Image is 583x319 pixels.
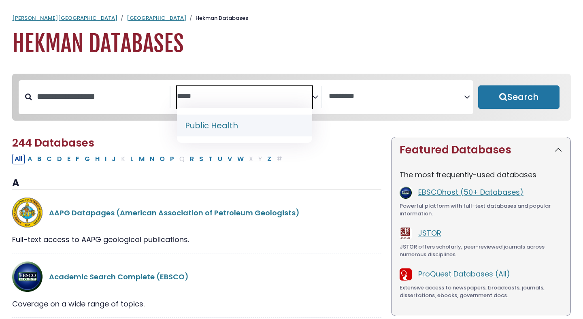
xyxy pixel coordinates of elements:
button: Filter Results F [73,154,82,164]
button: Filter Results O [157,154,167,164]
textarea: Search [177,92,312,101]
button: Filter Results I [102,154,109,164]
button: Filter Results G [82,154,92,164]
button: Filter Results E [65,154,73,164]
p: The most frequently-used databases [400,169,562,180]
div: Full-text access to AAPG geological publications. [12,234,381,245]
div: Coverage on a wide range of topics. [12,298,381,309]
button: Filter Results W [235,154,246,164]
span: 244 Databases [12,136,94,150]
div: Powerful platform with full-text databases and popular information. [400,202,562,218]
button: Filter Results B [35,154,44,164]
a: [GEOGRAPHIC_DATA] [127,14,186,22]
button: All [12,154,25,164]
button: Filter Results N [147,154,157,164]
a: EBSCOhost (50+ Databases) [418,187,523,197]
button: Filter Results U [215,154,225,164]
textarea: Search [329,92,464,101]
button: Filter Results S [197,154,206,164]
a: Academic Search Complete (EBSCO) [49,272,189,282]
button: Submit for Search Results [478,85,560,109]
nav: Search filters [12,74,571,121]
a: ProQuest Databases (All) [418,269,510,279]
div: Alpha-list to filter by first letter of database name [12,153,285,164]
button: Filter Results D [55,154,64,164]
button: Filter Results Z [265,154,274,164]
li: Public Health [177,115,312,136]
li: Hekman Databases [186,14,248,22]
button: Filter Results M [136,154,147,164]
div: JSTOR offers scholarly, peer-reviewed journals across numerous disciplines. [400,243,562,259]
a: AAPG Datapages (American Association of Petroleum Geologists) [49,208,300,218]
button: Filter Results R [187,154,196,164]
button: Filter Results A [25,154,34,164]
nav: breadcrumb [12,14,571,22]
button: Filter Results C [44,154,54,164]
a: [PERSON_NAME][GEOGRAPHIC_DATA] [12,14,117,22]
button: Featured Databases [392,137,570,163]
h1: Hekman Databases [12,30,571,57]
a: JSTOR [418,228,441,238]
button: Filter Results P [168,154,177,164]
div: Extensive access to newspapers, broadcasts, journals, dissertations, ebooks, government docs. [400,284,562,300]
h3: A [12,177,381,189]
button: Filter Results T [206,154,215,164]
button: Filter Results V [225,154,234,164]
input: Search database by title or keyword [32,90,170,103]
button: Filter Results H [93,154,102,164]
button: Filter Results L [128,154,136,164]
button: Filter Results J [109,154,118,164]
